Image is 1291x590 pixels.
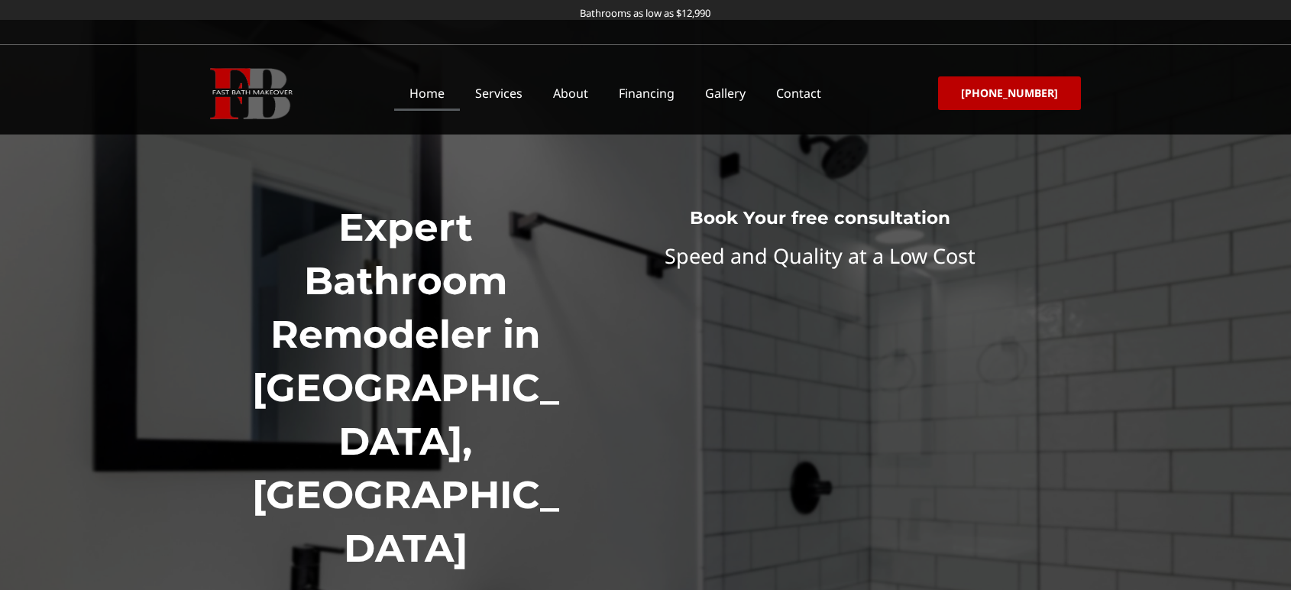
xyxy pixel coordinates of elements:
a: Financing [603,76,690,111]
h1: Expert Bathroom Remodeler in [GEOGRAPHIC_DATA], [GEOGRAPHIC_DATA] [241,201,571,575]
a: Home [394,76,460,111]
span: Speed and Quality at a Low Cost [665,242,976,270]
a: About [538,76,603,111]
h3: Book Your free consultation [590,207,1050,230]
img: Fast Bath Makeover icon [210,68,293,119]
a: [PHONE_NUMBER] [938,76,1081,110]
a: Gallery [690,76,761,111]
iframe: Website Form [569,215,1072,329]
a: Contact [761,76,836,111]
span: [PHONE_NUMBER] [961,88,1058,99]
a: Services [460,76,538,111]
